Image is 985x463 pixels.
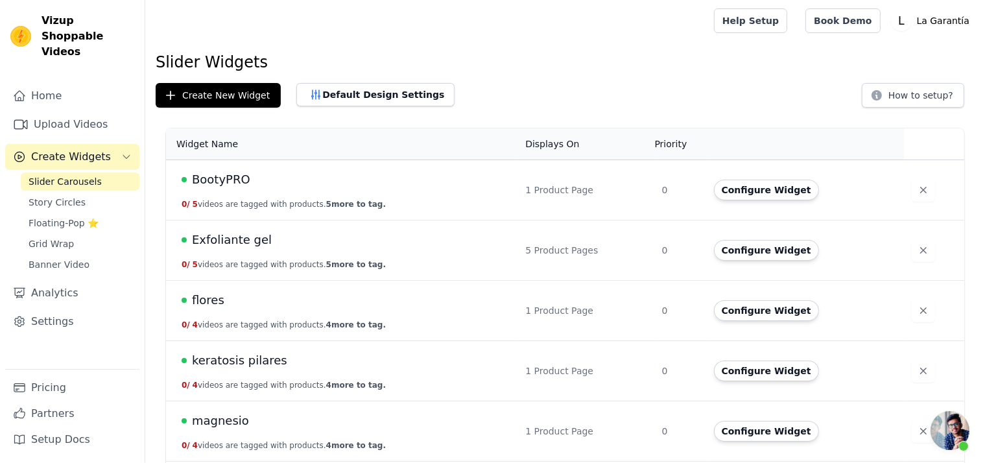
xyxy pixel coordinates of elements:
[714,361,819,381] button: Configure Widget
[21,172,139,191] a: Slider Carousels
[805,8,880,33] a: Book Demo
[192,351,287,370] span: keratosis pilares
[193,320,198,329] span: 4
[5,144,139,170] button: Create Widgets
[21,235,139,253] a: Grid Wrap
[166,128,517,160] th: Widget Name
[714,421,819,442] button: Configure Widget
[192,291,224,309] span: flores
[5,83,139,109] a: Home
[891,9,975,32] button: L La Garantía
[29,196,86,209] span: Story Circles
[192,171,250,189] span: BootyPRO
[42,13,134,60] span: Vizup Shoppable Videos
[182,177,187,182] span: Live Published
[193,381,198,390] span: 4
[182,358,187,363] span: Live Published
[5,112,139,137] a: Upload Videos
[525,304,646,317] div: 1 Product Page
[326,381,386,390] span: 4 more to tag.
[156,52,975,73] h1: Slider Widgets
[714,240,819,261] button: Configure Widget
[182,237,187,243] span: Live Published
[931,411,969,450] a: Chat abierto
[862,92,964,104] a: How to setup?
[21,193,139,211] a: Story Circles
[654,341,706,401] td: 0
[525,244,646,257] div: 5 Product Pages
[182,441,190,450] span: 0 /
[182,199,386,209] button: 0/ 5videos are tagged with products.5more to tag.
[912,9,975,32] p: La Garantía
[182,320,190,329] span: 0 /
[29,258,89,271] span: Banner Video
[326,260,386,269] span: 5 more to tag.
[21,214,139,232] a: Floating-Pop ⭐
[714,8,787,33] a: Help Setup
[182,200,190,209] span: 0 /
[182,381,190,390] span: 0 /
[29,175,102,188] span: Slider Carousels
[912,239,935,262] button: Delete widget
[898,14,905,27] text: L
[714,300,819,321] button: Configure Widget
[192,231,272,249] span: Exfoliante gel
[912,420,935,443] button: Delete widget
[193,260,198,269] span: 5
[296,83,455,106] button: Default Design Settings
[31,149,111,165] span: Create Widgets
[10,26,31,47] img: Vizup
[654,220,706,281] td: 0
[525,425,646,438] div: 1 Product Page
[654,160,706,220] td: 0
[5,375,139,401] a: Pricing
[29,217,99,230] span: Floating-Pop ⭐
[29,237,74,250] span: Grid Wrap
[525,184,646,196] div: 1 Product Page
[5,309,139,335] a: Settings
[182,260,190,269] span: 0 /
[192,412,249,430] span: magnesio
[5,280,139,306] a: Analytics
[182,320,386,330] button: 0/ 4videos are tagged with products.4more to tag.
[654,401,706,462] td: 0
[326,200,386,209] span: 5 more to tag.
[654,128,706,160] th: Priority
[5,401,139,427] a: Partners
[21,255,139,274] a: Banner Video
[182,440,386,451] button: 0/ 4videos are tagged with products.4more to tag.
[862,83,964,108] button: How to setup?
[912,359,935,383] button: Delete widget
[193,200,198,209] span: 5
[912,299,935,322] button: Delete widget
[326,441,386,450] span: 4 more to tag.
[193,441,198,450] span: 4
[326,320,386,329] span: 4 more to tag.
[525,364,646,377] div: 1 Product Page
[5,427,139,453] a: Setup Docs
[714,180,819,200] button: Configure Widget
[182,259,386,270] button: 0/ 5videos are tagged with products.5more to tag.
[156,83,281,108] button: Create New Widget
[182,298,187,303] span: Live Published
[654,281,706,341] td: 0
[517,128,654,160] th: Displays On
[912,178,935,202] button: Delete widget
[182,418,187,423] span: Live Published
[182,380,386,390] button: 0/ 4videos are tagged with products.4more to tag.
